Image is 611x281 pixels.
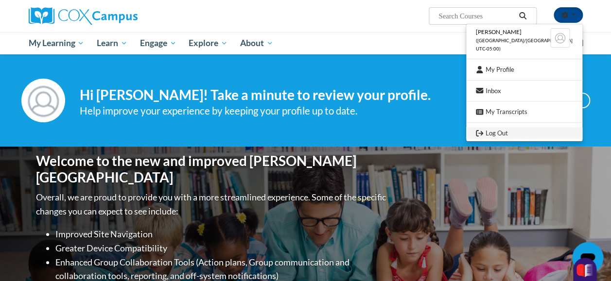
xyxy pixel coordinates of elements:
[554,7,583,23] button: Account Settings
[234,32,279,54] a: About
[97,37,127,49] span: Learn
[55,241,388,255] li: Greater Device Compatibility
[21,32,590,54] div: Main menu
[189,37,227,49] span: Explore
[90,32,134,54] a: Learn
[572,242,603,273] iframe: Button to launch messaging window
[80,87,515,103] h4: Hi [PERSON_NAME]! Take a minute to review your profile.
[466,127,582,139] a: Logout
[134,32,183,54] a: Engage
[29,7,138,25] img: Cox Campus
[55,227,388,241] li: Improved Site Navigation
[140,37,176,49] span: Engage
[466,106,582,118] a: My Transcripts
[182,32,234,54] a: Explore
[476,28,522,35] span: [PERSON_NAME]
[21,79,65,122] img: Profile Image
[466,85,582,97] a: Inbox
[36,190,388,218] p: Overall, we are proud to provide you with a more streamlined experience. Some of the specific cha...
[28,37,84,49] span: My Learning
[240,37,273,49] span: About
[550,28,570,48] img: Learner Profile Avatar
[437,10,515,22] input: Search Courses
[476,38,573,51] span: ([GEOGRAPHIC_DATA]/[GEOGRAPHIC_DATA] UTC-05:00)
[515,10,530,22] button: Search
[29,7,204,25] a: Cox Campus
[466,64,582,76] a: My Profile
[36,153,388,185] h1: Welcome to the new and improved [PERSON_NAME][GEOGRAPHIC_DATA]
[22,32,91,54] a: My Learning
[80,103,515,119] div: Help improve your experience by keeping your profile up to date.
